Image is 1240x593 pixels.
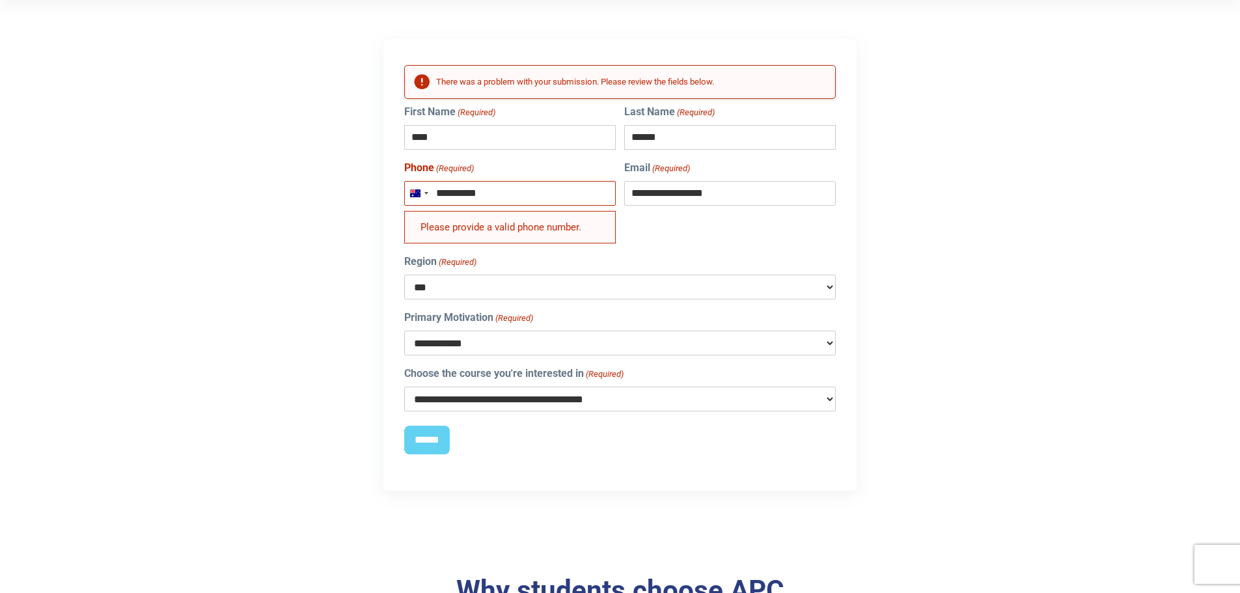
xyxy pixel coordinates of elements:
[652,162,691,175] span: (Required)
[405,182,432,205] button: Selected country
[676,106,715,119] span: (Required)
[624,160,690,176] label: Email
[494,312,533,325] span: (Required)
[404,366,624,381] label: Choose the course you're interested in
[404,310,533,325] label: Primary Motivation
[404,211,616,243] div: Please provide a valid phone number.
[456,106,495,119] span: (Required)
[585,368,624,381] span: (Required)
[624,104,715,120] label: Last Name
[404,254,476,269] label: Region
[404,160,474,176] label: Phone
[436,76,825,88] h2: There was a problem with your submission. Please review the fields below.
[404,104,495,120] label: First Name
[435,162,474,175] span: (Required)
[437,256,476,269] span: (Required)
